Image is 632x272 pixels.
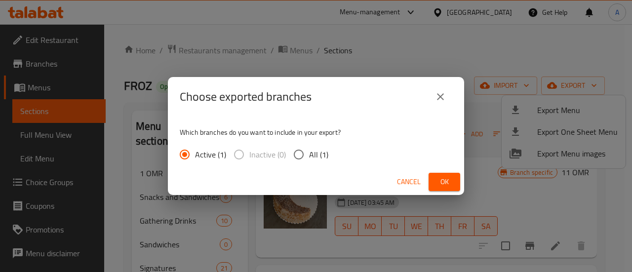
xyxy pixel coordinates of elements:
span: Ok [436,176,452,188]
button: Cancel [393,173,425,191]
p: Which branches do you want to include in your export? [180,127,452,137]
span: Active (1) [195,149,226,160]
span: All (1) [309,149,328,160]
h2: Choose exported branches [180,89,312,105]
span: Cancel [397,176,421,188]
button: Ok [429,173,460,191]
span: Inactive (0) [249,149,286,160]
button: close [429,85,452,109]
